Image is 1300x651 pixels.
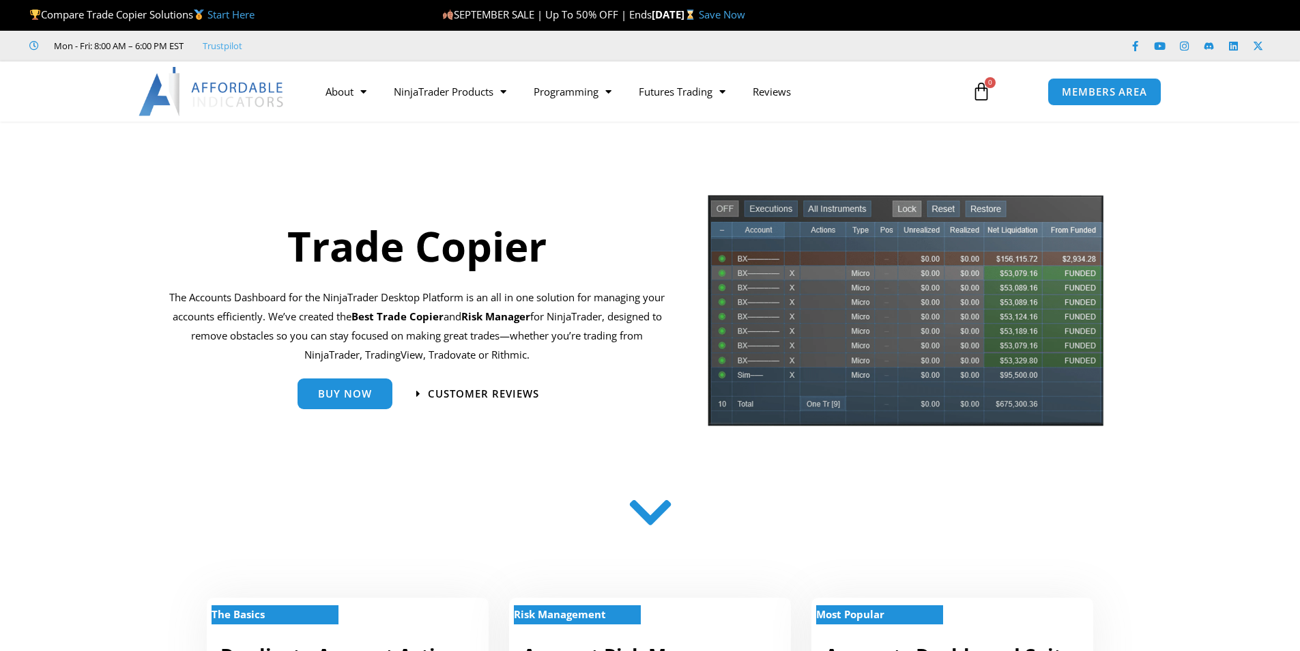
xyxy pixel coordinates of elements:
[169,288,665,364] p: The Accounts Dashboard for the NinjaTrader Desktop Platform is an all in one solution for managin...
[351,309,444,323] b: Best Trade Copier
[1062,87,1147,97] span: MEMBERS AREA
[428,389,539,399] span: Customer Reviews
[29,8,255,21] span: Compare Trade Copier Solutions
[951,72,1011,111] a: 0
[1048,78,1161,106] a: MEMBERS AREA
[139,67,285,116] img: LogoAI | Affordable Indicators – NinjaTrader
[298,378,392,409] a: Buy Now
[207,8,255,21] a: Start Here
[312,76,956,107] nav: Menu
[194,10,204,20] img: 🥇
[739,76,805,107] a: Reviews
[652,8,699,21] strong: [DATE]
[443,10,453,20] img: 🍂
[380,76,520,107] a: NinjaTrader Products
[203,38,242,54] a: Trustpilot
[318,389,372,399] span: Buy Now
[416,389,539,399] a: Customer Reviews
[514,607,606,621] strong: Risk Management
[461,309,530,323] strong: Risk Manager
[212,607,265,621] strong: The Basics
[706,193,1105,437] img: tradecopier | Affordable Indicators – NinjaTrader
[520,76,625,107] a: Programming
[625,76,739,107] a: Futures Trading
[442,8,652,21] span: SEPTEMBER SALE | Up To 50% OFF | Ends
[312,76,380,107] a: About
[699,8,745,21] a: Save Now
[985,77,996,88] span: 0
[50,38,184,54] span: Mon - Fri: 8:00 AM – 6:00 PM EST
[816,607,884,621] strong: Most Popular
[169,217,665,275] h1: Trade Copier
[685,10,695,20] img: ⌛
[30,10,40,20] img: 🏆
